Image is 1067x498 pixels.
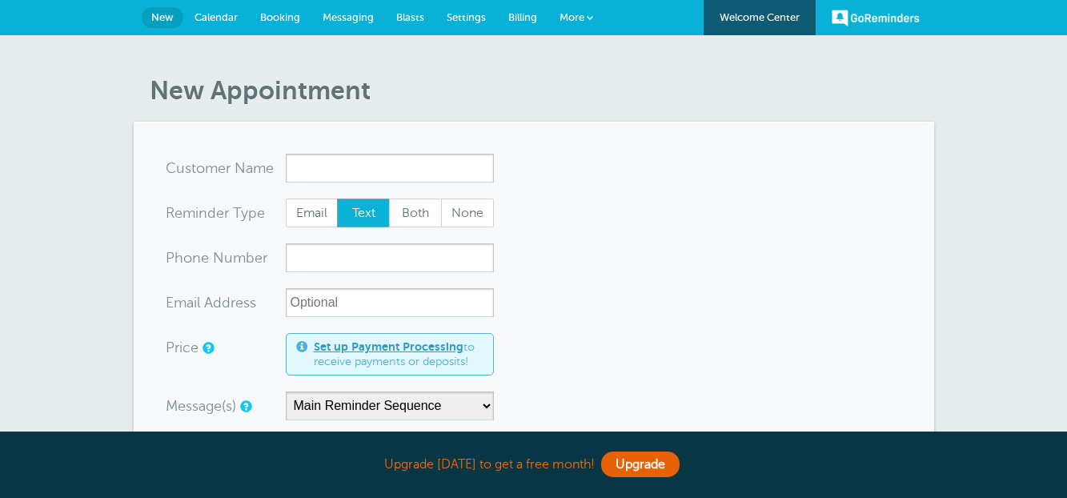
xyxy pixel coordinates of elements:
label: Reminder Type [166,206,265,220]
span: None [442,199,493,227]
a: New [142,7,183,28]
span: Booking [260,11,300,23]
span: Text [338,199,389,227]
a: Set up Payment Processing [314,340,463,353]
span: Billing [508,11,537,23]
input: Optional [286,288,494,317]
div: ame [166,154,286,183]
span: Blasts [396,11,424,23]
span: Settings [447,11,486,23]
a: An optional price for the appointment. If you set a price, you can include a payment link in your... [203,343,212,353]
label: Text [337,199,390,227]
span: tomer N [191,161,246,175]
span: Pho [166,251,192,265]
label: Message(s) [166,399,236,413]
label: Email [286,199,339,227]
span: Both [390,199,441,227]
a: Upgrade [601,452,680,477]
div: ress [166,288,286,317]
label: None [441,199,494,227]
label: Both [389,199,442,227]
div: mber [166,243,286,272]
span: Calendar [195,11,238,23]
span: More [560,11,584,23]
label: Price [166,340,199,355]
span: to receive payments or deposits! [314,340,483,368]
span: Cus [166,161,191,175]
div: Upgrade [DATE] to get a free month! [134,448,934,482]
span: Email [287,199,338,227]
span: ne Nu [192,251,233,265]
span: Ema [166,295,194,310]
h1: New Appointment [150,75,934,106]
a: Simple templates and custom messages will use the reminder schedule set under Settings > Reminder... [240,401,250,412]
span: New [151,11,174,23]
span: Messaging [323,11,374,23]
span: il Add [194,295,231,310]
